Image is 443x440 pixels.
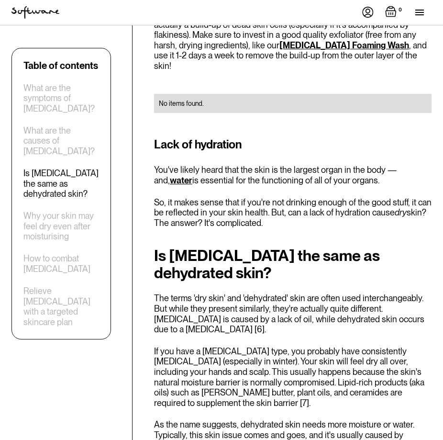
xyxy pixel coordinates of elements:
[154,293,432,334] p: The terms 'dry skin' and 'dehydrated' skin are often used interchangeably. But while they present...
[23,211,99,242] a: Why your skin may feel dry even after moisturising
[154,165,432,185] p: You've likely heard that the skin is the largest organ in the body — and, is essential for the fu...
[11,6,59,19] img: Software Logo
[23,83,99,114] a: What are the symptoms of [MEDICAL_DATA]?
[395,207,407,217] em: dry
[159,99,427,108] div: No items found.
[397,6,404,14] div: 0
[170,175,192,185] a: water
[279,40,409,50] a: [MEDICAL_DATA] Foaming Wash
[23,125,99,157] a: What are the causes of [MEDICAL_DATA]?
[23,168,99,199] a: Is [MEDICAL_DATA] the same as dehydrated skin?
[11,6,59,19] a: home
[154,136,432,153] h3: Lack of hydration
[154,197,432,228] p: So, it makes sense that if you're not drinking enough of the good stuff, it can be reflected in y...
[23,254,99,274] a: How to combat [MEDICAL_DATA]
[23,60,98,71] div: Table of contents
[23,286,99,327] a: Relieve [MEDICAL_DATA] with a targeted skincare plan
[154,9,432,71] p: It's also possible that some of the [MEDICAL_DATA] you're experiencing is actually a build-up of ...
[385,6,404,19] a: Open empty cart
[154,346,432,408] p: If you have a [MEDICAL_DATA] type, you probably have consistently [MEDICAL_DATA] (especially in w...
[154,247,432,282] h2: Is [MEDICAL_DATA] the same as dehydrated skin?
